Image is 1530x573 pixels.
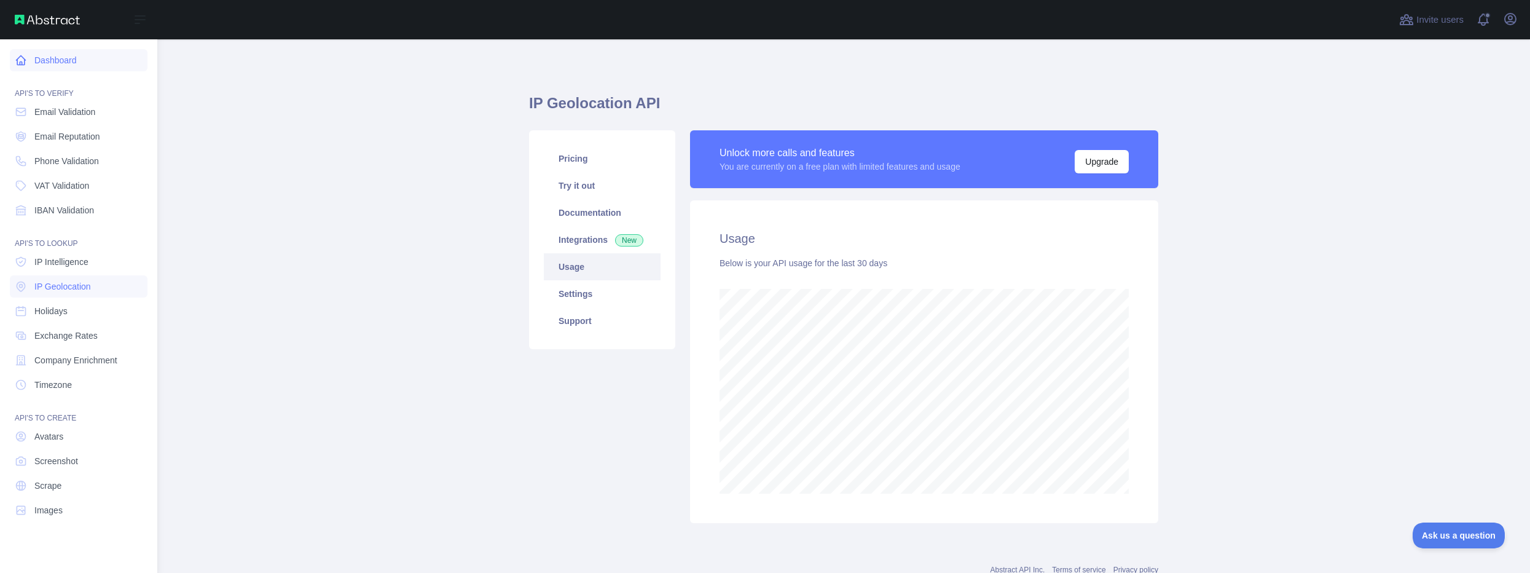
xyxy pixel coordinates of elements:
[34,106,95,118] span: Email Validation
[10,224,147,248] div: API'S TO LOOKUP
[34,155,99,167] span: Phone Validation
[34,280,91,293] span: IP Geolocation
[10,49,147,71] a: Dashboard
[10,325,147,347] a: Exchange Rates
[10,475,147,497] a: Scrape
[34,204,94,216] span: IBAN Validation
[1413,523,1505,548] iframe: Toggle Customer Support
[10,74,147,98] div: API'S TO VERIFY
[34,354,117,366] span: Company Enrichment
[34,256,88,268] span: IP Intelligence
[10,275,147,298] a: IP Geolocation
[34,455,78,467] span: Screenshot
[720,146,960,160] div: Unlock more calls and features
[720,230,1129,247] h2: Usage
[34,504,63,516] span: Images
[15,15,80,25] img: Abstract API
[544,253,661,280] a: Usage
[544,172,661,199] a: Try it out
[10,398,147,423] div: API'S TO CREATE
[544,199,661,226] a: Documentation
[10,450,147,472] a: Screenshot
[34,180,89,192] span: VAT Validation
[34,130,100,143] span: Email Reputation
[10,374,147,396] a: Timezone
[544,307,661,334] a: Support
[720,257,1129,269] div: Below is your API usage for the last 30 days
[1416,13,1464,27] span: Invite users
[544,226,661,253] a: Integrations New
[10,499,147,521] a: Images
[720,160,960,173] div: You are currently on a free plan with limited features and usage
[544,280,661,307] a: Settings
[10,101,147,123] a: Email Validation
[10,300,147,322] a: Holidays
[615,234,643,247] span: New
[10,349,147,371] a: Company Enrichment
[544,145,661,172] a: Pricing
[34,330,98,342] span: Exchange Rates
[1075,150,1129,173] button: Upgrade
[34,430,63,443] span: Avatars
[10,175,147,197] a: VAT Validation
[10,251,147,273] a: IP Intelligence
[529,93,1158,123] h1: IP Geolocation API
[1397,10,1466,30] button: Invite users
[10,150,147,172] a: Phone Validation
[34,379,72,391] span: Timezone
[10,125,147,148] a: Email Reputation
[10,425,147,448] a: Avatars
[10,199,147,221] a: IBAN Validation
[34,305,68,317] span: Holidays
[34,480,61,492] span: Scrape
